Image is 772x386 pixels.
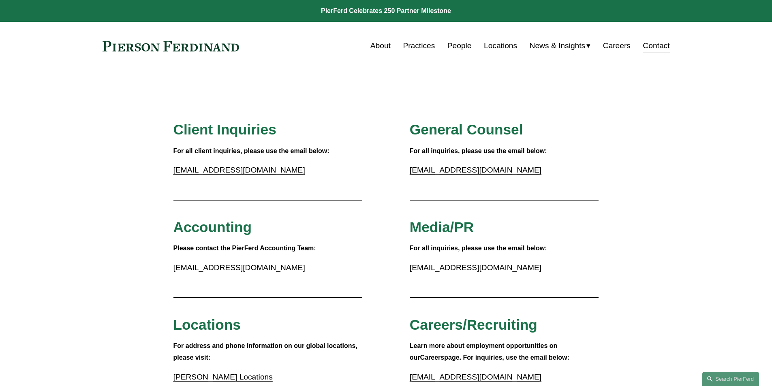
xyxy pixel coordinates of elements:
a: [EMAIL_ADDRESS][DOMAIN_NAME] [410,166,541,174]
a: People [447,38,472,53]
span: Locations [173,317,241,333]
strong: For address and phone information on our global locations, please visit: [173,342,359,361]
a: Careers [420,354,445,361]
a: [PERSON_NAME] Locations [173,373,273,381]
a: Practices [403,38,435,53]
span: Accounting [173,219,252,235]
span: Media/PR [410,219,474,235]
a: [EMAIL_ADDRESS][DOMAIN_NAME] [173,166,305,174]
strong: Please contact the PierFerd Accounting Team: [173,245,316,252]
span: General Counsel [410,122,523,137]
a: Locations [484,38,517,53]
span: News & Insights [530,39,586,53]
a: [EMAIL_ADDRESS][DOMAIN_NAME] [410,373,541,381]
strong: page. For inquiries, use the email below: [444,354,569,361]
a: Careers [603,38,631,53]
strong: Learn more about employment opportunities on our [410,342,559,361]
a: [EMAIL_ADDRESS][DOMAIN_NAME] [173,263,305,272]
a: Search this site [702,372,759,386]
span: Careers/Recruiting [410,317,537,333]
strong: For all inquiries, please use the email below: [410,245,547,252]
a: folder dropdown [530,38,591,53]
strong: For all client inquiries, please use the email below: [173,147,329,154]
a: Contact [643,38,669,53]
a: [EMAIL_ADDRESS][DOMAIN_NAME] [410,263,541,272]
span: Client Inquiries [173,122,276,137]
strong: For all inquiries, please use the email below: [410,147,547,154]
a: About [370,38,391,53]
